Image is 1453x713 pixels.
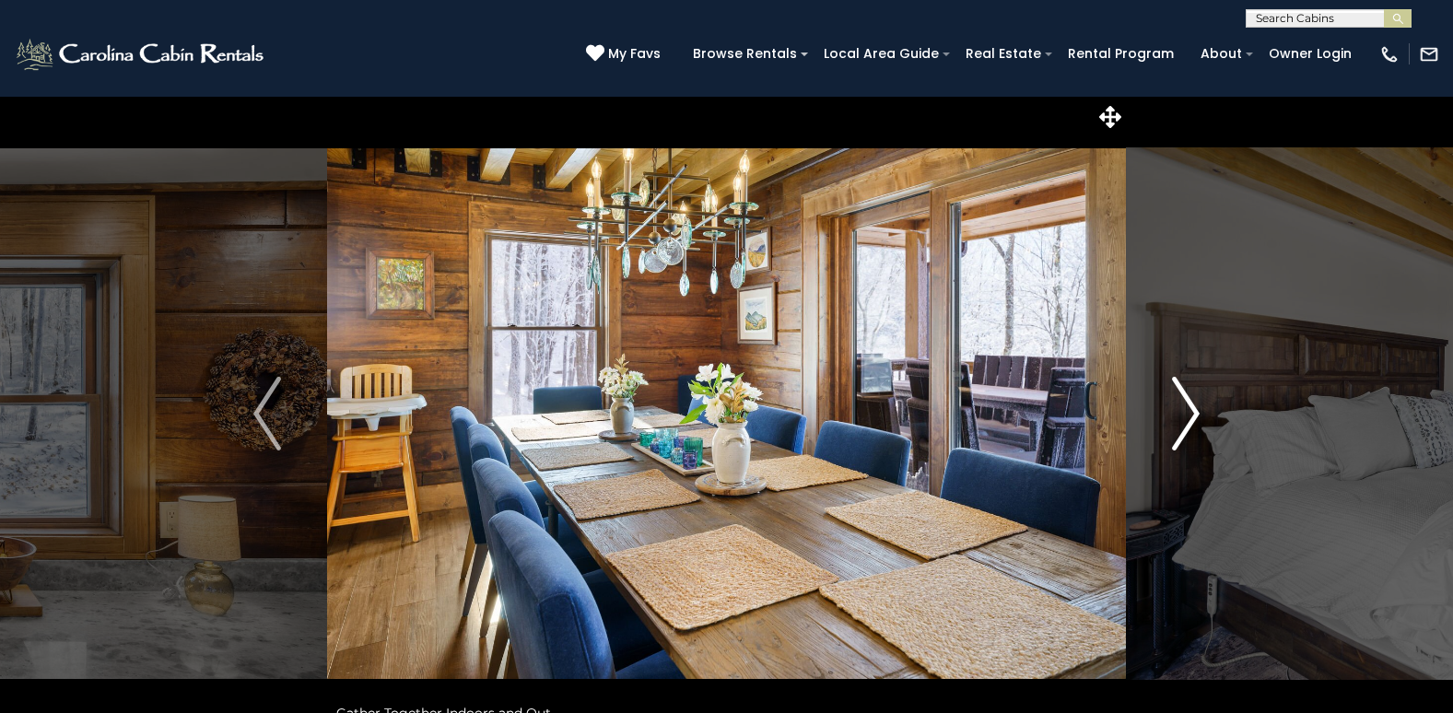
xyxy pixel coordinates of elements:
[608,44,661,64] span: My Favs
[956,40,1050,68] a: Real Estate
[1419,44,1439,64] img: mail-regular-white.png
[1059,40,1183,68] a: Rental Program
[814,40,948,68] a: Local Area Guide
[1260,40,1361,68] a: Owner Login
[586,44,665,64] a: My Favs
[253,377,281,450] img: arrow
[684,40,806,68] a: Browse Rentals
[1379,44,1400,64] img: phone-regular-white.png
[1191,40,1251,68] a: About
[1172,377,1200,450] img: arrow
[14,36,269,73] img: White-1-2.png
